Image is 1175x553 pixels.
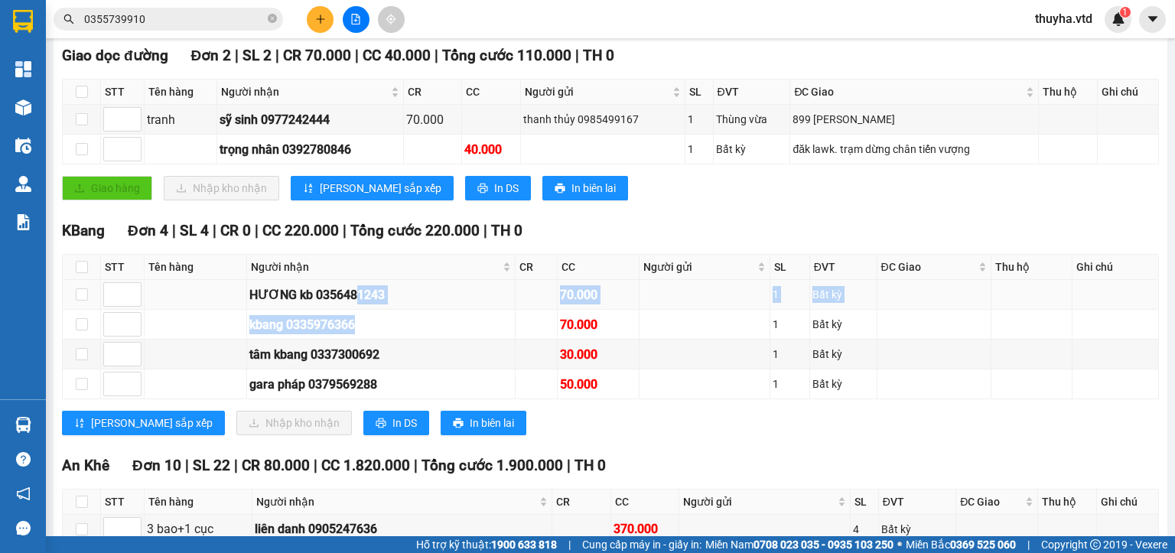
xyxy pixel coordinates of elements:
div: 1 [773,286,807,303]
button: uploadGiao hàng [62,176,152,200]
div: 3 bao+1 cục [147,519,249,538]
img: warehouse-icon [15,176,31,192]
div: 1 [688,111,711,128]
button: printerIn biên lai [542,176,628,200]
th: CR [404,80,462,105]
span: printer [555,183,565,195]
img: icon-new-feature [1112,12,1125,26]
strong: 0369 525 060 [950,538,1016,551]
div: 30.000 [560,345,636,364]
th: Thu hộ [991,255,1073,280]
span: 1 [1122,7,1128,18]
span: ĐC Giao [881,259,975,275]
div: 4 [853,521,876,538]
th: SL [685,80,714,105]
span: CR 0 [220,222,251,239]
span: Người nhận [221,83,388,100]
span: TH 0 [491,222,522,239]
span: printer [376,418,386,430]
th: STT [101,80,145,105]
span: In biên lai [470,415,514,431]
th: Ghi chú [1072,255,1159,280]
th: ĐVT [714,80,791,105]
div: liên danh 0905247636 [255,519,549,538]
button: printerIn DS [363,411,429,435]
div: Thùng vừa [716,111,788,128]
span: TH 0 [583,47,614,64]
strong: 0708 023 035 - 0935 103 250 [753,538,893,551]
button: downloadNhập kho nhận [164,176,279,200]
th: STT [101,255,145,280]
th: ĐVT [810,255,877,280]
th: Thu hộ [1038,490,1097,515]
th: Ghi chú [1097,490,1159,515]
div: 40.000 [464,140,517,159]
button: file-add [343,6,369,33]
div: đăk lawk. trạm dừng chân tiến vượng [793,141,1036,158]
div: Bất kỳ [881,521,953,538]
th: ĐVT [879,490,956,515]
span: CR 80.000 [242,457,310,474]
span: Người nhận [256,493,536,510]
th: Ghi chú [1098,80,1159,105]
th: SL [851,490,879,515]
img: warehouse-icon [15,99,31,115]
th: STT [101,490,145,515]
span: plus [315,14,326,24]
span: | [213,222,216,239]
span: Đơn 4 [128,222,168,239]
span: Đơn 2 [191,47,232,64]
span: | [575,47,579,64]
img: dashboard-icon [15,61,31,77]
div: tranh [147,110,214,129]
img: logo-vxr [13,10,33,33]
span: printer [477,183,488,195]
span: [PERSON_NAME] sắp xếp [91,415,213,431]
span: Đơn 10 [132,457,181,474]
span: printer [453,418,464,430]
button: caret-down [1139,6,1166,33]
th: Tên hàng [145,80,217,105]
span: notification [16,486,31,501]
span: message [16,521,31,535]
span: In DS [494,180,519,197]
span: Người gửi [643,259,755,275]
th: CC [462,80,520,105]
button: printerIn biên lai [441,411,526,435]
span: Người gửi [525,83,669,100]
div: Bất kỳ [812,346,874,363]
span: sort-ascending [303,183,314,195]
span: SL 22 [193,457,230,474]
span: ĐC Giao [794,83,1023,100]
span: file-add [350,14,361,24]
span: Tổng cước 220.000 [350,222,480,239]
th: CC [558,255,640,280]
span: SL 4 [180,222,209,239]
div: gara pháp 0379569288 [249,375,513,394]
span: question-circle [16,452,31,467]
span: caret-down [1146,12,1160,26]
th: Thu hộ [1039,80,1097,105]
span: | [185,457,189,474]
img: warehouse-icon [15,417,31,433]
span: | [1027,536,1030,553]
span: Hỗ trợ kỹ thuật: [416,536,557,553]
span: thuyha.vtd [1023,9,1105,28]
th: Tên hàng [145,490,252,515]
div: Bất kỳ [716,141,788,158]
button: plus [307,6,334,33]
span: CR 70.000 [283,47,351,64]
span: aim [386,14,396,24]
span: CC 40.000 [363,47,431,64]
span: SL 2 [242,47,272,64]
span: KBang [62,222,105,239]
span: [PERSON_NAME] sắp xếp [320,180,441,197]
span: ĐC Giao [960,493,1022,510]
span: close-circle [268,14,277,23]
div: 70.000 [406,110,459,129]
span: Người gửi [683,493,835,510]
div: 70.000 [560,315,636,334]
span: In biên lai [571,180,616,197]
span: | [483,222,487,239]
span: | [235,47,239,64]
